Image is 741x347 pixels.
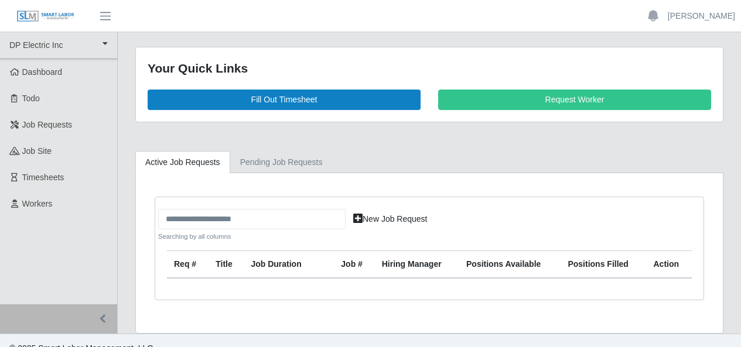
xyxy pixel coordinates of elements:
[22,173,64,182] span: Timesheets
[459,251,561,279] th: Positions Available
[135,151,230,174] a: Active Job Requests
[22,120,73,129] span: Job Requests
[438,90,711,110] a: Request Worker
[561,251,646,279] th: Positions Filled
[22,146,52,156] span: job site
[22,67,63,77] span: Dashboard
[230,151,333,174] a: Pending Job Requests
[22,199,53,208] span: Workers
[22,94,40,103] span: Todo
[375,251,459,279] th: Hiring Manager
[148,59,711,78] div: Your Quick Links
[346,209,435,229] a: New Job Request
[334,251,374,279] th: Job #
[167,251,209,279] th: Req #
[158,232,346,242] small: Searching by all columns
[148,90,421,110] a: Fill Out Timesheet
[668,10,735,22] a: [PERSON_NAME]
[16,10,75,23] img: SLM Logo
[209,251,244,279] th: Title
[244,251,317,279] th: Job Duration
[647,251,692,279] th: Action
